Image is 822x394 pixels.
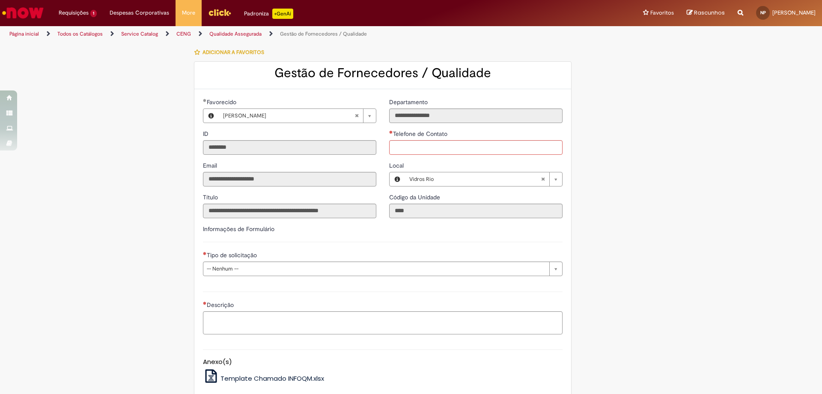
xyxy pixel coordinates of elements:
[390,172,405,186] button: Local, Visualizar este registro Vidros Rio
[182,9,195,17] span: More
[203,311,563,334] textarea: Descrição
[203,66,563,80] h2: Gestão de Fornecedores / Qualidade
[772,9,816,16] span: [PERSON_NAME]
[393,130,449,138] span: Telefone de Contato
[6,26,542,42] ul: Trilhas de página
[389,108,563,123] input: Departamento
[59,9,89,17] span: Requisições
[1,4,45,21] img: ServiceNow
[389,193,442,202] label: Somente leitura - Código da Unidade
[207,262,545,276] span: -- Nenhum --
[272,9,293,19] p: +GenAi
[405,172,562,186] a: Vidros RioLimpar campo Local
[90,10,97,17] span: 1
[194,43,269,61] button: Adicionar a Favoritos
[389,162,405,169] span: Local
[409,172,541,186] span: Vidros Rio
[207,301,235,309] span: Descrição
[203,225,274,233] label: Informações de Formulário
[220,374,324,383] span: Template Chamado INFOQM.xlsx
[280,30,367,37] a: Gestão de Fornecedores / Qualidade
[176,30,191,37] a: CENG
[203,358,563,366] h5: Anexo(s)
[203,99,207,102] span: Obrigatório Preenchido
[223,109,354,123] span: [PERSON_NAME]
[203,204,376,218] input: Título
[203,301,207,305] span: Necessários
[350,109,363,123] abbr: Limpar campo Favorecido
[219,109,376,123] a: [PERSON_NAME]Limpar campo Favorecido
[389,98,429,106] label: Somente leitura - Departamento
[389,130,393,134] span: Necessários
[389,140,563,155] input: Telefone de Contato
[207,98,238,106] span: Necessários - Favorecido
[9,30,39,37] a: Página inicial
[760,10,766,15] span: NP
[110,9,169,17] span: Despesas Corporativas
[203,162,219,169] span: Somente leitura - Email
[389,204,563,218] input: Código da Unidade
[203,109,219,123] button: Favorecido, Visualizar este registro Nathalya Fernandes Da Costa Porto
[207,251,259,259] span: Tipo de solicitação
[687,9,725,17] a: Rascunhos
[203,161,219,170] label: Somente leitura - Email
[203,129,210,138] label: Somente leitura - ID
[203,172,376,186] input: Email
[203,374,325,383] a: Template Chamado INFOQM.xlsx
[203,140,376,155] input: ID
[244,9,293,19] div: Padroniza
[650,9,674,17] span: Favoritos
[203,130,210,138] span: Somente leitura - ID
[209,30,262,37] a: Qualidade Assegurada
[536,172,549,186] abbr: Limpar campo Local
[203,193,220,202] label: Somente leitura - Título
[57,30,103,37] a: Todos os Catálogos
[208,6,231,19] img: click_logo_yellow_360x200.png
[121,30,158,37] a: Service Catalog
[203,49,264,56] span: Adicionar a Favoritos
[694,9,725,17] span: Rascunhos
[203,252,207,255] span: Necessários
